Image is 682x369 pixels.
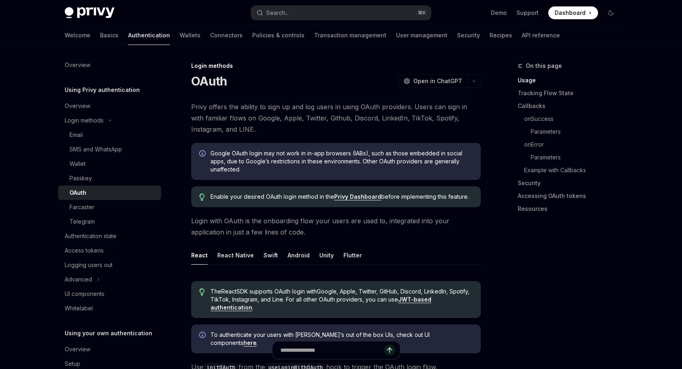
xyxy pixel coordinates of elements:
span: Google OAuth login may not work in in-app browsers (IABs), such as those embedded in social apps,... [210,149,473,173]
a: Demo [491,9,507,17]
a: Welcome [65,26,90,45]
div: Telegram [69,217,95,226]
a: UI components [58,287,161,301]
span: The React SDK supports OAuth login with Google, Apple, Twitter, GitHub, Discord, LinkedIn, Spotif... [210,287,473,312]
a: Overview [58,342,161,357]
a: Support [517,9,539,17]
button: Toggle Login methods section [58,113,161,128]
div: Advanced [65,275,92,284]
svg: Info [199,150,207,158]
a: Logging users out [58,258,161,272]
a: onError [518,138,624,151]
a: Dashboard [548,6,598,19]
button: Toggle dark mode [604,6,617,19]
a: Tracking Flow State [518,87,624,100]
button: Toggle Advanced section [58,272,161,287]
a: Recipes [490,26,512,45]
a: Whitelabel [58,301,161,316]
a: Example with Callbacks [518,164,624,177]
span: Dashboard [555,9,586,17]
button: React Native [217,246,254,265]
a: SMS and WhatsApp [58,142,161,157]
span: ⌘ K [418,10,426,16]
a: Authentication [128,26,170,45]
div: UI components [65,289,104,299]
button: Android [288,246,310,265]
div: Wallet [69,159,86,169]
div: Logging users out [65,260,112,270]
img: dark logo [65,7,114,18]
button: React [191,246,208,265]
a: Parameters [518,151,624,164]
button: Swift [263,246,278,265]
div: Email [69,130,83,140]
svg: Tip [199,288,205,296]
button: Open in ChatGPT [398,74,467,88]
a: Parameters [518,125,624,138]
a: Farcaster [58,200,161,214]
a: Security [457,26,480,45]
a: Transaction management [314,26,386,45]
button: Unity [319,246,334,265]
input: Ask a question... [280,341,384,359]
a: OAuth [58,186,161,200]
div: SMS and WhatsApp [69,145,122,154]
span: Open in ChatGPT [413,77,462,85]
a: Authentication state [58,229,161,243]
a: Email [58,128,161,142]
a: Resources [518,202,624,215]
div: Authentication state [65,231,116,241]
span: Login with OAuth is the onboarding flow your users are used to, integrated into your application ... [191,215,481,238]
div: Farcaster [69,202,94,212]
button: Open search [251,6,431,20]
div: Login methods [65,116,104,125]
span: Privy offers the ability to sign up and log users in using OAuth providers. Users can sign in wit... [191,101,481,135]
div: Overview [65,60,90,70]
a: onSuccess [518,112,624,125]
div: Search... [266,8,289,18]
a: Connectors [210,26,243,45]
a: Policies & controls [252,26,304,45]
a: Accessing OAuth tokens [518,190,624,202]
a: API reference [522,26,560,45]
a: Overview [58,99,161,113]
span: To authenticate your users with [PERSON_NAME]’s out of the box UIs, check out UI components . [210,331,473,347]
h1: OAuth [191,74,227,88]
a: User management [396,26,447,45]
h5: Using your own authentication [65,328,152,338]
div: OAuth [69,188,86,198]
div: Whitelabel [65,304,93,313]
div: Passkey [69,173,92,183]
a: Basics [100,26,118,45]
div: Overview [65,345,90,354]
a: Access tokens [58,243,161,258]
a: Wallets [180,26,200,45]
span: On this page [526,61,562,71]
span: Enable your desired OAuth login method in the before implementing this feature. [210,193,473,201]
button: Flutter [343,246,362,265]
a: Telegram [58,214,161,229]
div: Overview [65,101,90,111]
h5: Using Privy authentication [65,85,140,95]
a: Callbacks [518,100,624,112]
a: Privy Dashboard [334,193,381,200]
div: Access tokens [65,246,104,255]
svg: Tip [199,194,205,201]
div: Setup [65,359,80,369]
a: Security [518,177,624,190]
a: Wallet [58,157,161,171]
a: Usage [518,74,624,87]
a: Passkey [58,171,161,186]
button: Send message [384,345,395,356]
svg: Info [199,332,207,340]
div: Login methods [191,62,481,70]
a: Overview [58,58,161,72]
